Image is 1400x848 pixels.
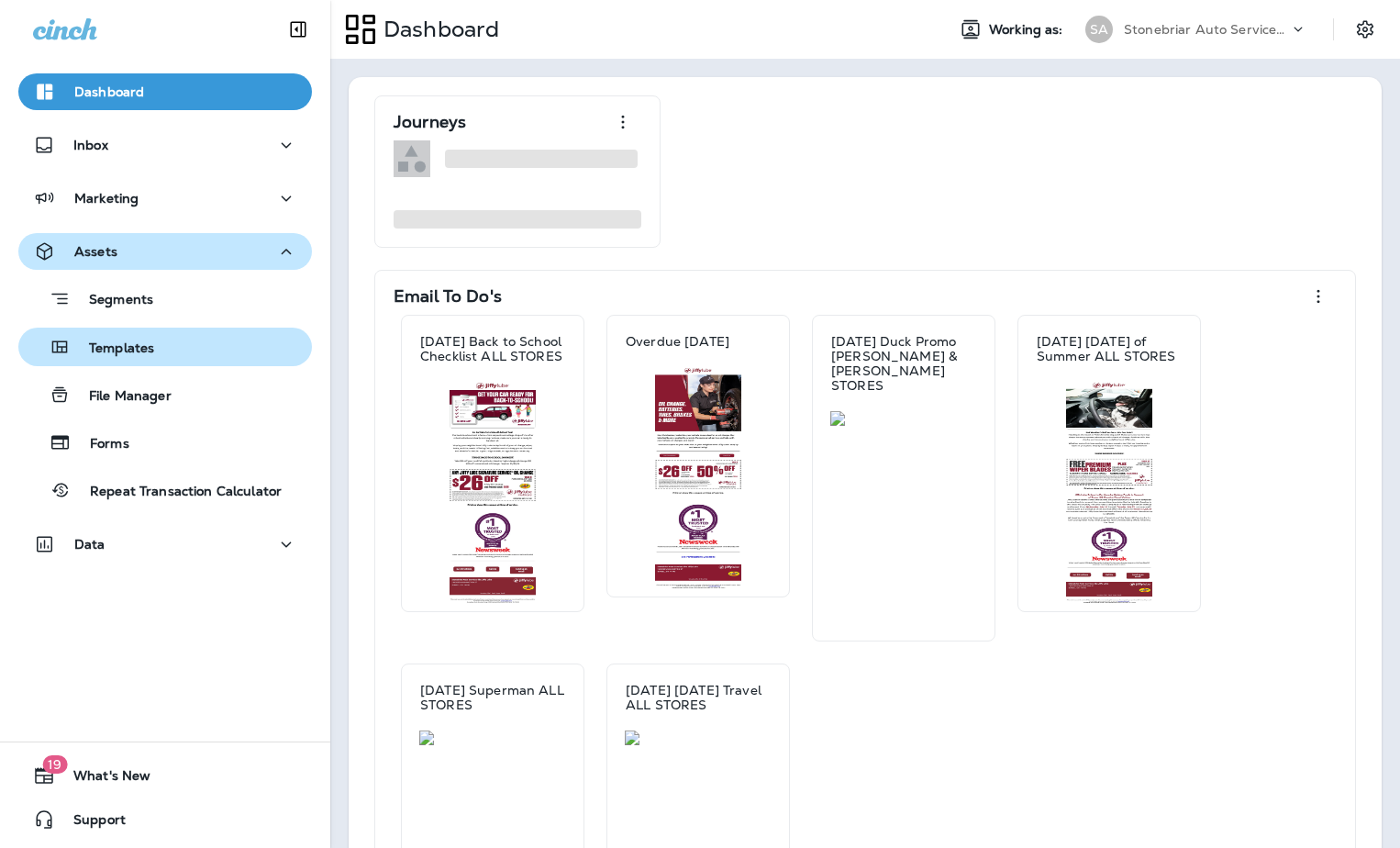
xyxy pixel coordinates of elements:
[376,16,499,43] p: Dashboard
[18,73,312,110] button: Dashboard
[420,334,565,363] p: [DATE] Back to School Checklist ALL STORES
[1124,22,1289,37] p: Stonebriar Auto Services Group
[989,22,1067,38] span: Working as:
[55,768,150,790] span: What's New
[18,180,312,217] button: Marketing
[71,292,153,310] p: Segments
[18,757,312,794] button: 19What's New
[18,471,312,509] button: Repeat Transaction Calculator
[71,340,154,358] p: Templates
[1036,382,1183,604] img: 967a42b3-eb40-44ff-a9fa-ad1e2c888e21.jpg
[18,328,312,366] button: Templates
[72,436,129,453] p: Forms
[394,113,466,131] p: Journeys
[55,812,126,834] span: Support
[74,537,106,552] p: Data
[73,138,108,152] p: Inbox
[272,11,324,48] button: Collapse Sidebar
[74,244,117,259] p: Assets
[18,375,312,414] button: File Manager
[42,755,67,774] span: 19
[625,731,772,745] img: 8ea8b042-8ad2-4118-9369-e938ae242b8a.jpg
[18,526,312,563] button: Data
[830,411,977,426] img: 10c51cfd-d085-4a83-8d9e-912db5fec3fb.jpg
[1085,16,1113,43] div: SA
[419,382,566,604] img: 41bd7329-a9f5-4d70-bdf6-0960bd2260f9.jpg
[626,683,771,712] p: [DATE] [DATE] Travel ALL STORES
[18,233,312,270] button: Assets
[1037,334,1182,363] p: [DATE] [DATE] of Summer ALL STORES
[625,367,772,589] img: 52d434bf-f7ea-4978-9d18-b1658a657794.jpg
[394,287,502,306] p: Email To Do's
[71,388,172,406] p: File Manager
[419,731,566,745] img: 585119bc-74aa-4a9d-94f3-0952f8816a0f.jpg
[18,127,312,163] button: Inbox
[74,84,144,99] p: Dashboard
[1349,13,1382,46] button: Settings
[18,423,312,462] button: Forms
[420,683,565,712] p: [DATE] Superman ALL STORES
[626,334,729,349] p: Overdue [DATE]
[18,279,312,318] button: Segments
[831,334,976,393] p: [DATE] Duck Promo [PERSON_NAME] & [PERSON_NAME] STORES
[18,801,312,838] button: Support
[72,484,282,501] p: Repeat Transaction Calculator
[74,191,139,206] p: Marketing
